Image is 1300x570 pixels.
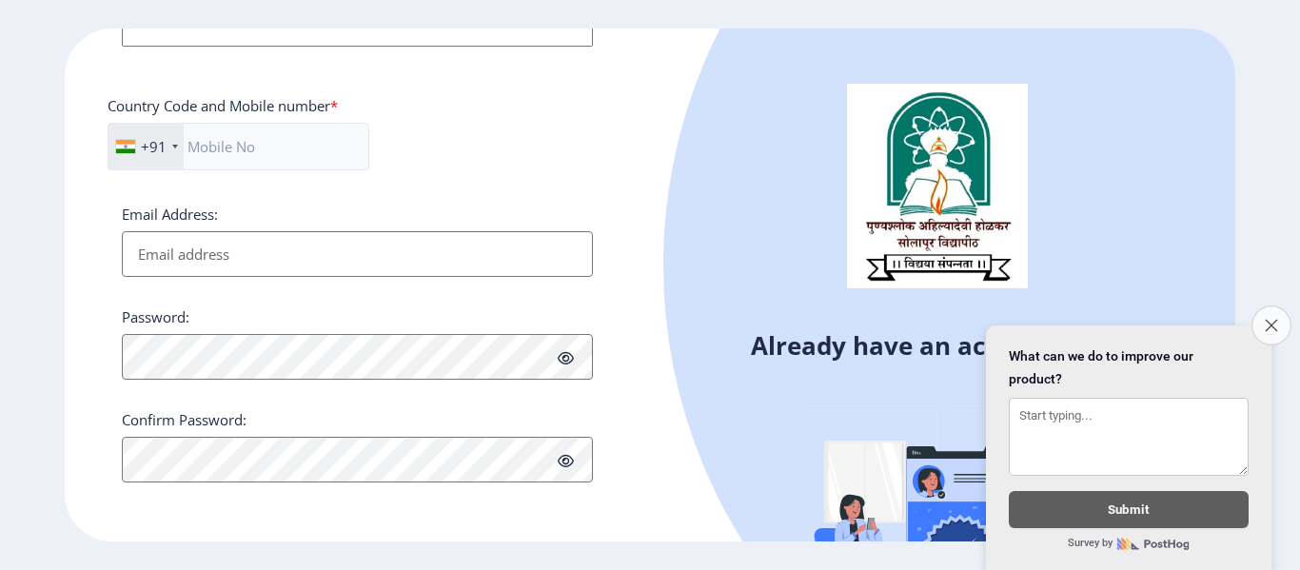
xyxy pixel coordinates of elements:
[847,84,1028,287] img: logo
[122,231,593,277] input: Email address
[122,307,189,326] label: Password:
[108,96,338,115] label: Country Code and Mobile number
[122,205,218,224] label: Email Address:
[108,123,369,170] input: Mobile No
[141,137,167,156] div: +91
[122,410,246,429] label: Confirm Password:
[664,330,1221,361] h4: Already have an account?
[108,124,184,169] div: India (भारत): +91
